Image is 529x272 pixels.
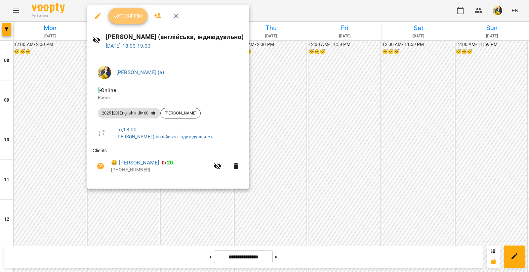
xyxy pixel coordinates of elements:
[160,108,201,118] div: [PERSON_NAME]
[98,94,239,101] p: Room
[98,87,117,93] span: - Online
[167,159,173,166] span: 20
[162,159,173,166] b: /
[111,167,210,173] p: [PHONE_NUMBER]
[98,66,111,79] img: edf558cdab4eea865065d2180bd167c9.jpg
[98,110,160,116] span: 2025 [20] English Indiv 60 min
[93,158,108,174] button: Unpaid. Bill the attendance?
[108,8,147,24] button: Confirm
[93,147,244,180] ul: Clients
[162,159,165,166] span: 0
[106,32,244,42] h6: [PERSON_NAME] (англійська, індивідуально)
[106,43,151,49] a: [DATE] 18:00-19:00
[114,12,142,20] span: Confirm
[116,69,164,75] a: [PERSON_NAME] (а)
[161,110,200,116] span: [PERSON_NAME]
[116,126,137,133] a: Tu , 18:00
[116,134,212,139] a: [PERSON_NAME] (англійська, індивідуально)
[111,159,159,167] a: 😀 [PERSON_NAME]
